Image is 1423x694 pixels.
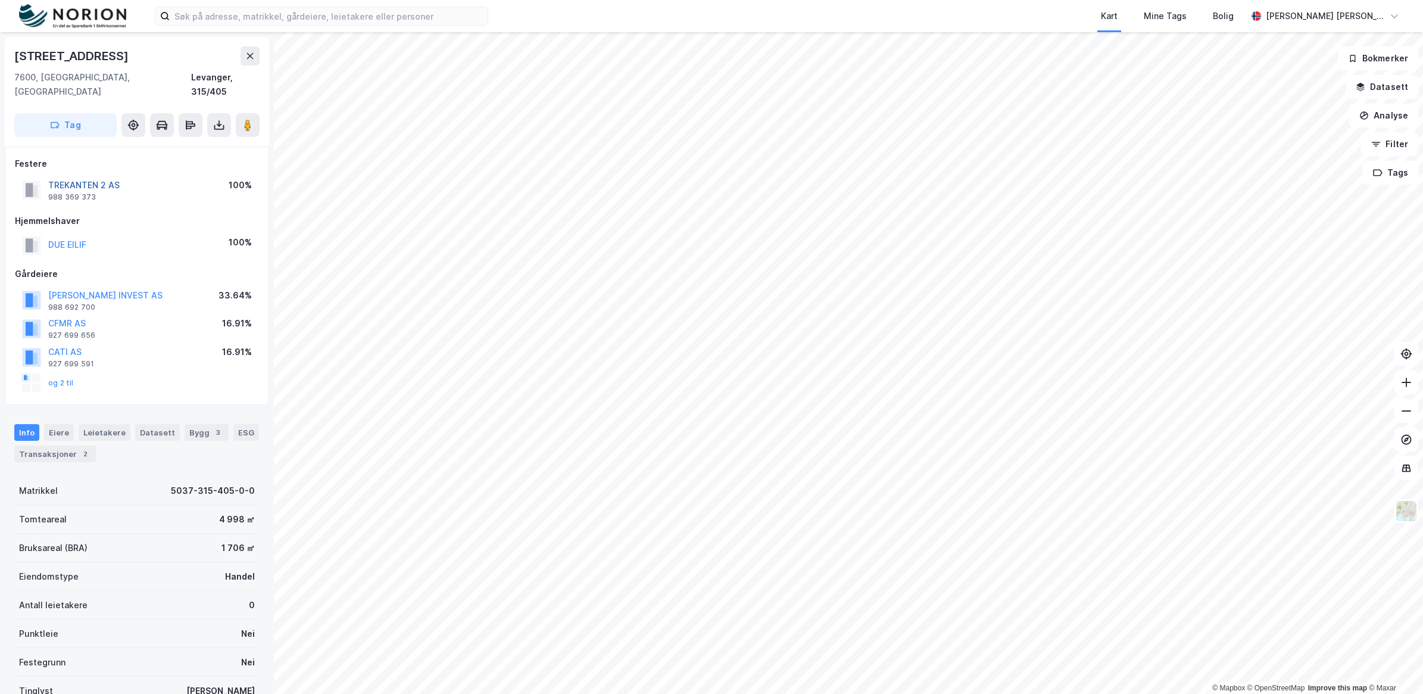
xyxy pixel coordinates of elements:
div: Matrikkel [19,484,58,498]
div: Transaksjoner [14,446,96,462]
div: Eiendomstype [19,569,79,584]
div: Leietakere [79,424,130,441]
div: Punktleie [19,627,58,641]
div: 927 699 656 [48,331,95,340]
img: Z [1395,500,1418,522]
div: 7600, [GEOGRAPHIC_DATA], [GEOGRAPHIC_DATA] [14,70,191,99]
div: 16.91% [222,316,252,331]
button: Bokmerker [1338,46,1418,70]
a: Improve this map [1308,684,1367,692]
button: Filter [1361,132,1418,156]
div: [STREET_ADDRESS] [14,46,131,66]
div: 1 706 ㎡ [221,541,255,555]
div: Bruksareal (BRA) [19,541,88,555]
div: Levanger, 315/405 [191,70,260,99]
div: ESG [233,424,259,441]
div: Eiere [44,424,74,441]
img: norion-logo.80e7a08dc31c2e691866.png [19,4,126,29]
div: Mine Tags [1144,9,1187,23]
div: 5037-315-405-0-0 [171,484,255,498]
div: Kart [1101,9,1118,23]
div: [PERSON_NAME] [PERSON_NAME] [1266,9,1385,23]
input: Søk på adresse, matrikkel, gårdeiere, leietakere eller personer [170,7,488,25]
div: 4 998 ㎡ [219,512,255,527]
div: 927 699 591 [48,359,94,369]
div: 2 [79,448,91,460]
div: 100% [229,235,252,250]
a: Mapbox [1212,684,1245,692]
div: Antall leietakere [19,598,88,612]
button: Tags [1363,161,1418,185]
div: Handel [225,569,255,584]
div: Hjemmelshaver [15,214,259,228]
div: 100% [229,178,252,192]
div: 988 369 373 [48,192,96,202]
div: 0 [249,598,255,612]
div: Bygg [185,424,229,441]
button: Tag [14,113,117,137]
div: Nei [241,627,255,641]
div: Datasett [135,424,180,441]
button: Datasett [1346,75,1418,99]
div: Festegrunn [19,655,65,670]
div: Info [14,424,39,441]
div: Tomteareal [19,512,67,527]
div: Festere [15,157,259,171]
div: Nei [241,655,255,670]
div: Bolig [1213,9,1234,23]
div: 16.91% [222,345,252,359]
div: Kontrollprogram for chat [1363,637,1423,694]
button: Analyse [1349,104,1418,127]
a: OpenStreetMap [1247,684,1305,692]
div: 33.64% [219,288,252,303]
div: 3 [212,427,224,438]
div: 988 692 700 [48,303,95,312]
div: Gårdeiere [15,267,259,281]
iframe: Chat Widget [1363,637,1423,694]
